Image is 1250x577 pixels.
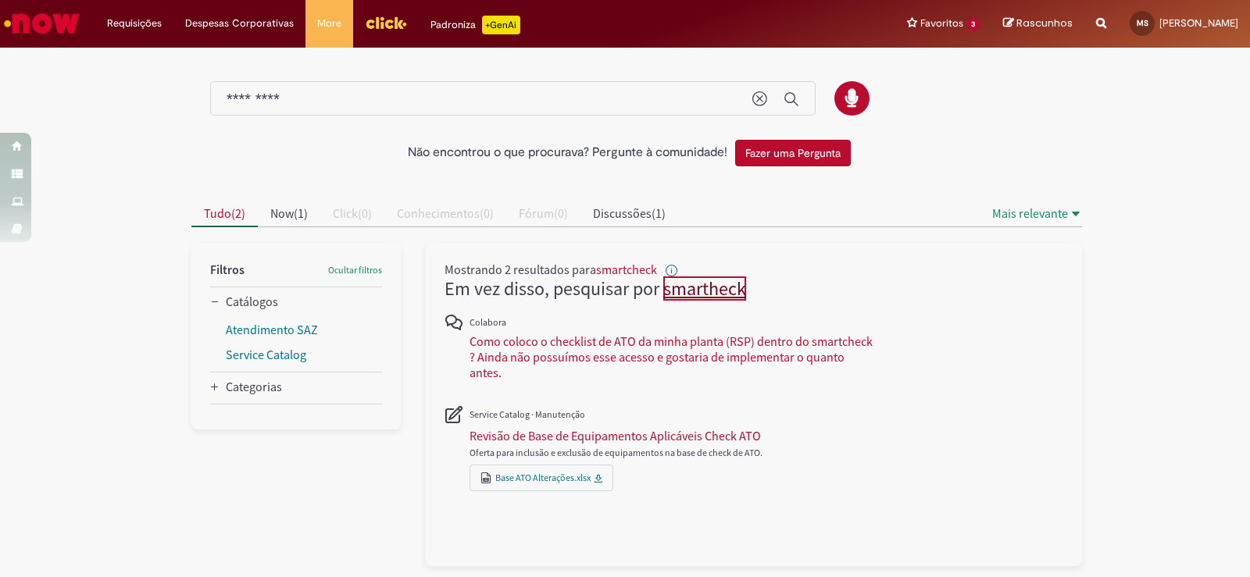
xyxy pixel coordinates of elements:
span: [PERSON_NAME] [1159,16,1238,30]
img: ServiceNow [2,8,82,39]
span: Despesas Corporativas [185,16,294,31]
span: Rascunhos [1016,16,1073,30]
h2: Não encontrou o que procurava? Pergunte à comunidade! [408,146,727,160]
p: +GenAi [482,16,520,34]
img: click_logo_yellow_360x200.png [365,11,407,34]
span: Requisições [107,16,162,31]
button: Fazer uma Pergunta [735,140,851,166]
a: Rascunhos [1003,16,1073,31]
span: 3 [966,18,980,31]
span: Favoritos [920,16,963,31]
span: MS [1137,18,1148,28]
div: Padroniza [430,16,520,34]
span: More [317,16,341,31]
